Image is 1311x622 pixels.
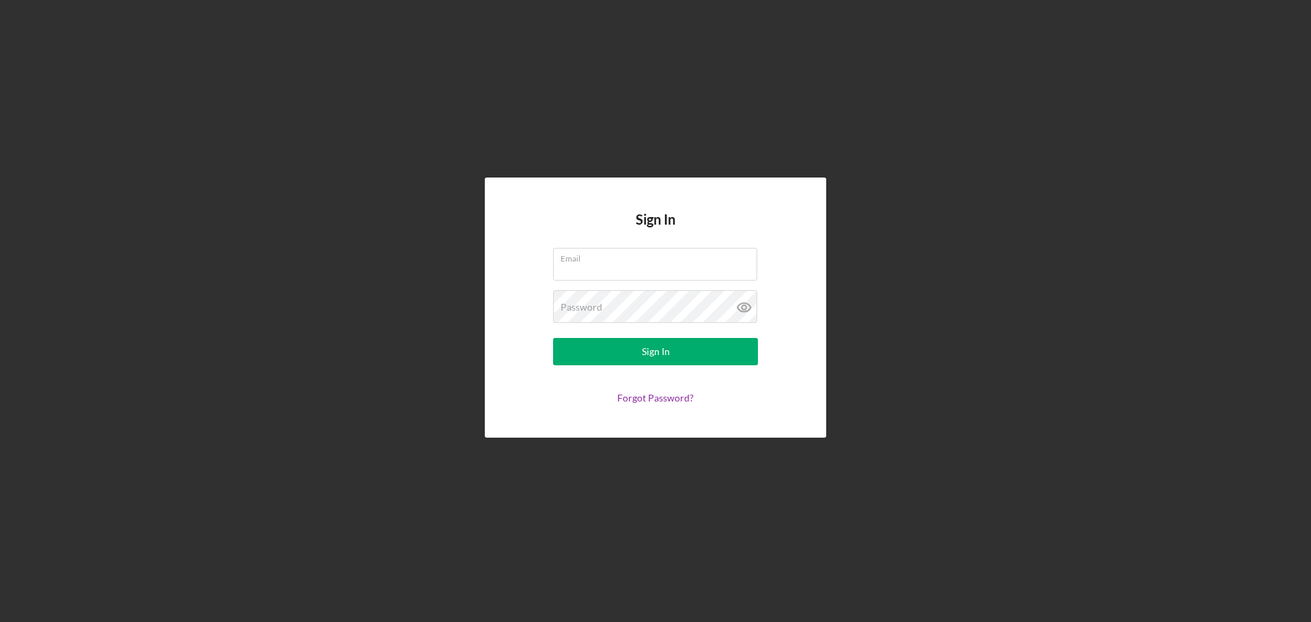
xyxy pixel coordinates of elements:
[642,338,670,365] div: Sign In
[617,392,694,404] a: Forgot Password?
[553,338,758,365] button: Sign In
[636,212,675,248] h4: Sign In
[561,302,602,313] label: Password
[561,249,757,264] label: Email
